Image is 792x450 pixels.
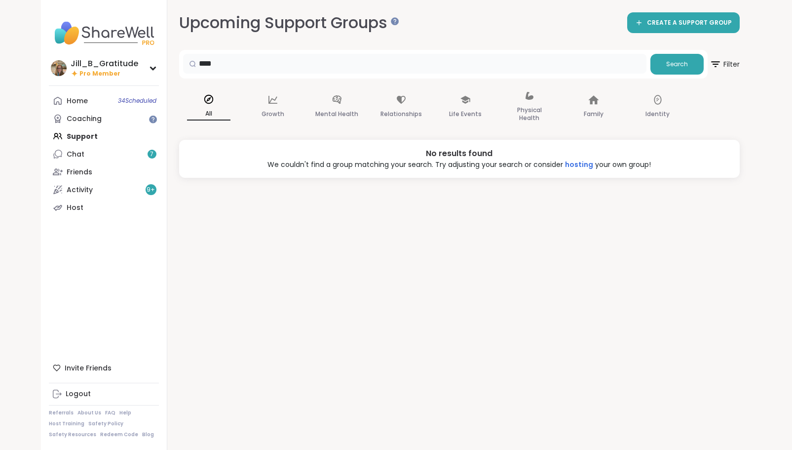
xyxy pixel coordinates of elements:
[627,12,740,33] a: CREATE A SUPPORT GROUP
[49,181,159,199] a: Activity9+
[150,150,153,159] span: 7
[49,420,84,427] a: Host Training
[187,108,230,121] p: All
[508,104,551,124] p: Physical Health
[449,108,482,120] p: Life Events
[179,12,395,34] h2: Upcoming Support Groups
[71,58,138,69] div: Jill_B_Gratitude
[584,108,603,120] p: Family
[51,60,67,76] img: Jill_B_Gratitude
[49,92,159,110] a: Home34Scheduled
[67,185,93,195] div: Activity
[187,160,732,170] div: We couldn't find a group matching your search. Try adjusting your search or consider your own group!
[49,16,159,50] img: ShareWell Nav Logo
[66,389,91,399] div: Logout
[79,70,120,78] span: Pro Member
[262,108,284,120] p: Growth
[119,409,131,416] a: Help
[67,150,84,160] div: Chat
[149,116,157,123] iframe: Spotlight
[118,97,156,105] span: 34 Scheduled
[67,167,92,177] div: Friends
[49,409,74,416] a: Referrals
[565,160,593,169] a: hosting
[187,148,732,160] div: No results found
[380,108,422,120] p: Relationships
[710,50,740,79] button: Filter
[650,54,704,75] button: Search
[49,110,159,127] a: Coaching
[645,108,670,120] p: Identity
[67,203,83,213] div: Host
[647,19,732,27] span: CREATE A SUPPORT GROUP
[391,17,399,25] iframe: Spotlight
[49,145,159,163] a: Chat7
[67,114,102,124] div: Coaching
[49,385,159,403] a: Logout
[49,359,159,377] div: Invite Friends
[49,163,159,181] a: Friends
[77,409,101,416] a: About Us
[88,420,123,427] a: Safety Policy
[147,186,155,194] span: 9 +
[142,431,154,438] a: Blog
[710,52,740,76] span: Filter
[49,431,96,438] a: Safety Resources
[100,431,138,438] a: Redeem Code
[67,96,88,106] div: Home
[315,108,358,120] p: Mental Health
[49,199,159,216] a: Host
[105,409,115,416] a: FAQ
[666,60,688,69] span: Search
